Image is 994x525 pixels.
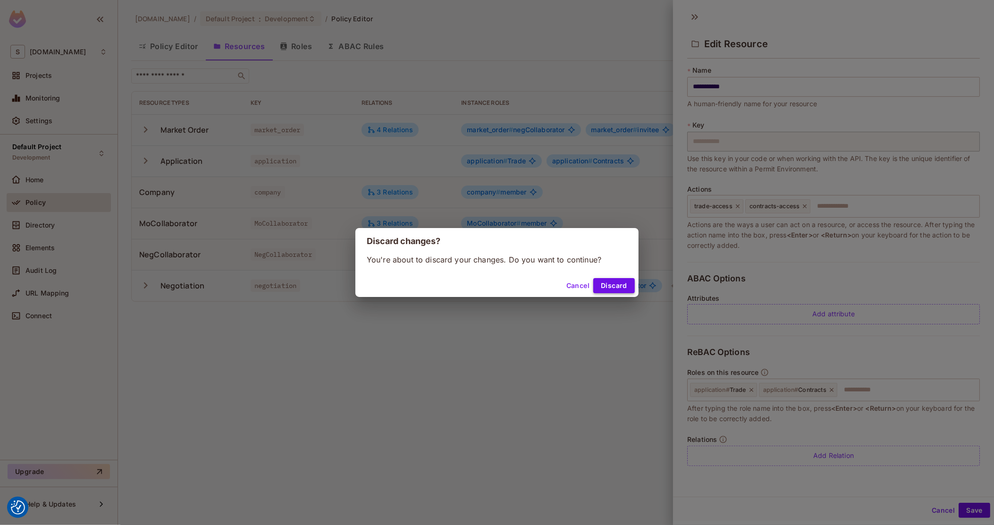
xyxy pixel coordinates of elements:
[593,278,635,293] button: Discard
[367,254,627,265] p: You're about to discard your changes. Do you want to continue?
[355,228,639,254] h2: Discard changes?
[563,278,593,293] button: Cancel
[11,500,25,515] img: Revisit consent button
[11,500,25,515] button: Consent Preferences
